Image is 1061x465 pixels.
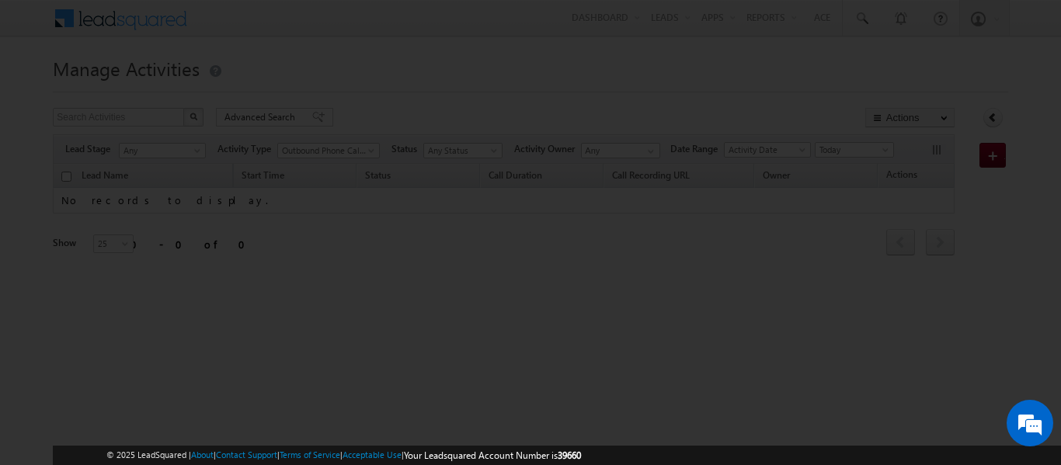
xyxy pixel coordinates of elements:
a: Contact Support [216,449,277,460]
a: About [191,449,214,460]
span: Your Leadsquared Account Number is [404,449,581,461]
span: 39660 [558,449,581,461]
a: Terms of Service [280,449,340,460]
span: © 2025 LeadSquared | | | | | [106,448,581,463]
a: Acceptable Use [343,449,402,460]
